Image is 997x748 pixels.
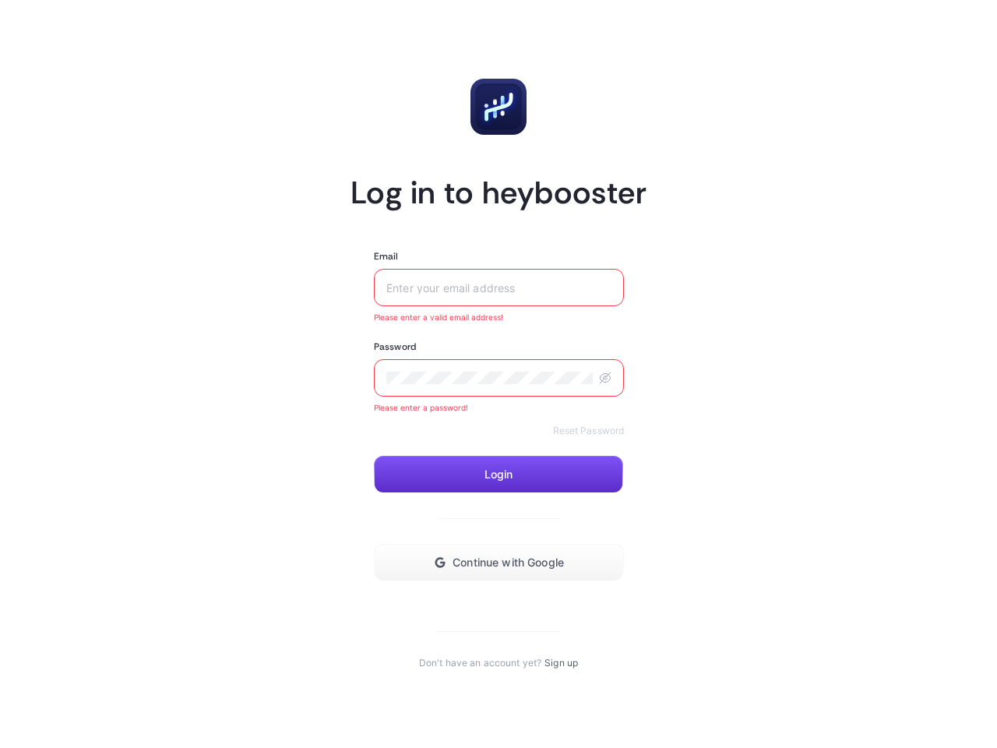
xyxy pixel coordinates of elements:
span: Continue with Google [453,556,564,569]
label: Password [374,340,416,353]
button: Login [374,456,623,493]
a: Sign up [544,657,578,669]
span: Please enter a password! [374,403,624,412]
button: Continue with Google [374,544,624,581]
h1: Log in to heybooster [351,172,646,213]
span: Please enter a valid email address! [374,312,624,322]
input: Enter your email address [386,281,611,294]
a: Reset Password [553,425,625,437]
span: Login [484,468,513,481]
span: Don't have an account yet? [419,657,541,669]
label: Email [374,250,399,263]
